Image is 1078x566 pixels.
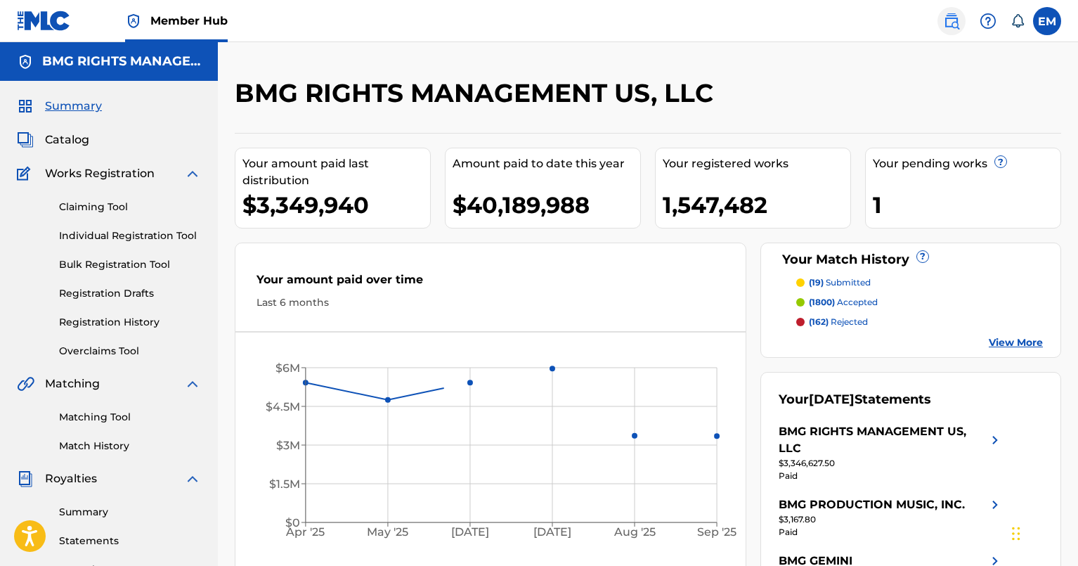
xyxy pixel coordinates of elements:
img: MLC Logo [17,11,71,31]
a: Bulk Registration Tool [59,257,201,272]
p: rejected [809,316,868,328]
img: help [980,13,996,30]
p: accepted [809,296,878,309]
p: submitted [809,276,871,289]
div: Your amount paid over time [256,271,725,295]
span: Member Hub [150,13,228,29]
tspan: $4.5M [266,400,300,413]
div: Your Statements [779,390,931,409]
div: 1,547,482 [663,189,850,221]
a: (162) rejected [796,316,1044,328]
span: (162) [809,316,829,327]
a: Public Search [937,7,966,35]
div: BMG RIGHTS MANAGEMENT US, LLC [779,423,987,457]
a: SummarySummary [17,98,102,115]
tspan: $1.5M [269,477,300,491]
div: Your pending works [873,155,1060,172]
h2: BMG RIGHTS MANAGEMENT US, LLC [235,77,720,109]
div: $40,189,988 [453,189,640,221]
img: right chevron icon [987,423,1004,457]
span: Matching [45,375,100,392]
div: Amount paid to date this year [453,155,640,172]
a: View More [989,335,1043,350]
img: Matching [17,375,34,392]
div: Your registered works [663,155,850,172]
span: Summary [45,98,102,115]
a: Statements [59,534,201,548]
div: Drag [1012,513,1020,555]
a: Claiming Tool [59,200,201,214]
a: (1800) accepted [796,296,1044,309]
a: Registration Drafts [59,286,201,301]
tspan: Apr '25 [286,526,325,539]
div: BMG PRODUCTION MUSIC, INC. [779,496,965,513]
tspan: $0 [285,516,300,529]
span: Royalties [45,470,97,487]
a: BMG PRODUCTION MUSIC, INC.right chevron icon$3,167.80Paid [779,496,1004,539]
div: Paid [779,470,1004,482]
img: Accounts [17,53,34,70]
div: Help [974,7,1002,35]
span: Catalog [45,131,89,148]
img: Royalties [17,470,34,487]
a: Overclaims Tool [59,344,201,359]
a: Individual Registration Tool [59,229,201,243]
img: expand [184,470,201,487]
div: $3,346,627.50 [779,457,1004,470]
span: Works Registration [45,165,155,182]
a: Matching Tool [59,410,201,425]
tspan: May '25 [368,526,409,539]
span: (19) [809,277,824,288]
tspan: Sep '25 [698,526,737,539]
img: Works Registration [17,165,35,182]
a: BMG RIGHTS MANAGEMENT US, LLCright chevron icon$3,346,627.50Paid [779,423,1004,482]
img: Summary [17,98,34,115]
tspan: $6M [275,361,300,375]
img: Catalog [17,131,34,148]
div: Paid [779,526,1004,539]
a: CatalogCatalog [17,131,89,148]
img: right chevron icon [987,496,1004,513]
img: search [943,13,960,30]
div: Your amount paid last distribution [242,155,430,189]
div: $3,167.80 [779,513,1004,526]
div: Notifications [1011,14,1025,28]
img: Top Rightsholder [125,13,142,30]
a: Summary [59,505,201,520]
tspan: $3M [276,439,300,452]
div: $3,349,940 [242,189,430,221]
a: Match History [59,439,201,454]
a: Registration History [59,315,201,330]
tspan: Aug '25 [613,526,656,539]
h5: BMG RIGHTS MANAGEMENT US, LLC [42,53,201,70]
div: Your Match History [779,250,1044,269]
div: Last 6 months [256,295,725,310]
div: User Menu [1033,7,1061,35]
img: expand [184,375,201,392]
span: (1800) [809,297,835,307]
a: (19) submitted [796,276,1044,289]
div: 1 [873,189,1060,221]
span: ? [995,156,1006,167]
img: expand [184,165,201,182]
tspan: [DATE] [451,526,489,539]
span: ? [917,251,928,262]
span: [DATE] [809,392,855,407]
iframe: Chat Widget [1008,499,1078,566]
tspan: [DATE] [534,526,572,539]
